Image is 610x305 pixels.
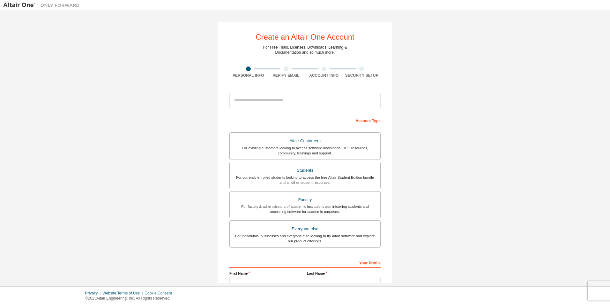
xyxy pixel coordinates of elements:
[234,166,376,175] div: Students
[145,291,175,296] div: Cookie Consent
[267,73,305,78] div: Verify Email
[234,137,376,145] div: Altair Customers
[234,204,376,214] div: For faculty & administrators of academic institutions administering students and accessing softwa...
[85,291,102,296] div: Privacy
[307,271,381,276] label: Last Name
[343,73,381,78] div: Security Setup
[229,115,381,125] div: Account Type
[234,233,376,244] div: For individuals, businesses and everyone else looking to try Altair software and explore our prod...
[263,45,347,55] div: For Free Trials, Licenses, Downloads, Learning & Documentation and so much more.
[256,33,354,41] div: Create an Altair One Account
[102,291,145,296] div: Website Terms of Use
[234,175,376,185] div: For currently enrolled students looking to access the free Altair Student Edition bundle and all ...
[85,296,176,301] p: © 2025 Altair Engineering, Inc. All Rights Reserved.
[234,145,376,156] div: For existing customers looking to access software downloads, HPC resources, community, trainings ...
[3,2,83,8] img: Altair One
[229,73,267,78] div: Personal Info
[305,73,343,78] div: Account Info
[234,195,376,204] div: Faculty
[229,271,303,276] label: First Name
[229,257,381,268] div: Your Profile
[234,224,376,233] div: Everyone else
